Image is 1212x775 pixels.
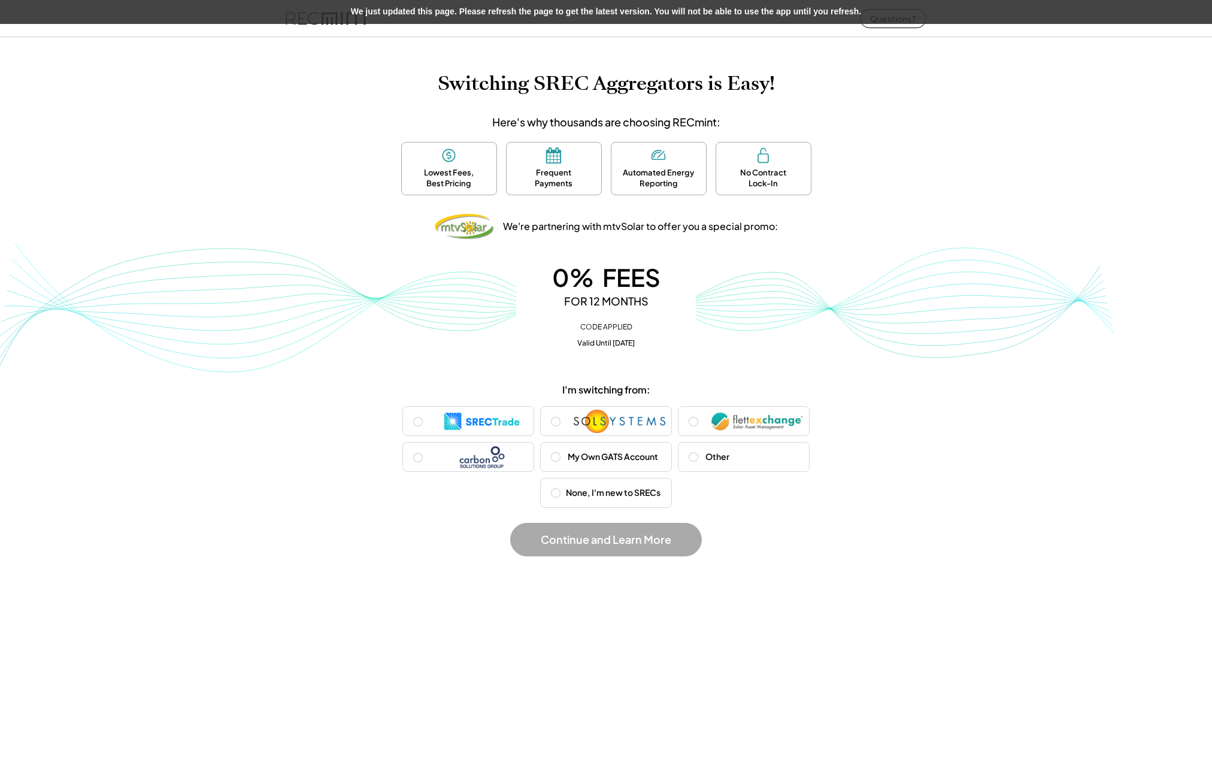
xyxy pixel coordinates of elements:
[434,213,494,240] img: MTVSolarLogo.png
[574,410,665,434] img: SolSystems%20Logo.png
[711,410,803,434] img: FlettExchange%20Logo.gif
[511,167,596,189] div: Frequent Payments
[12,72,1200,95] h1: Switching SREC Aggregators is Easy!
[528,323,684,331] div: CODE APPLIED
[562,383,650,396] div: I'm switching from:
[568,451,665,463] div: My Own GATS Account
[705,451,803,463] div: Other
[436,446,528,470] img: CSG%20Logo.png
[503,219,778,234] div: We're partnering with mtvSolar to offer you a special promo:
[566,487,665,499] div: None, I'm new to SRECs
[721,167,806,189] div: No Contract Lock-In
[528,263,684,292] div: 0% FEES
[407,167,492,189] div: Lowest Fees, Best Pricing
[510,523,702,556] button: Continue and Learn More
[528,295,684,308] div: FOR 12 MONTHS
[616,167,701,189] div: Automated Energy Reporting
[528,339,684,347] div: Valid Until [DATE]
[436,410,528,434] img: SRECTrade.png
